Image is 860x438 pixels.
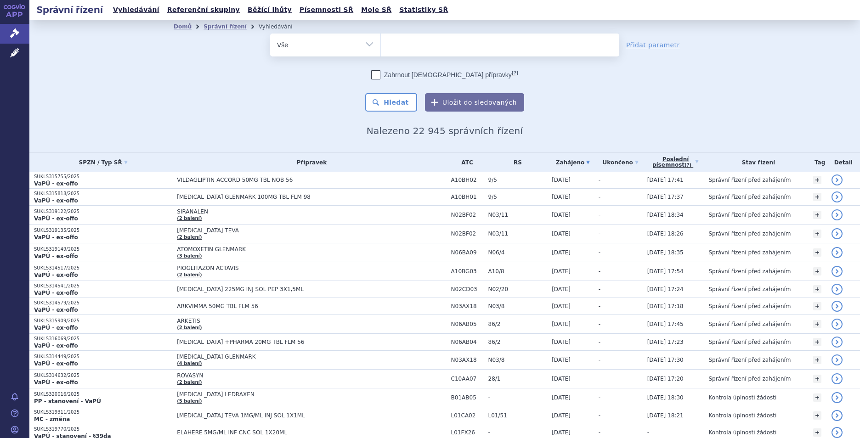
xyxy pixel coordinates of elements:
a: Referenční skupiny [164,4,243,16]
a: (2 balení) [177,325,202,330]
a: + [813,356,821,364]
a: Vyhledávání [110,4,162,16]
span: 86/2 [488,321,548,327]
span: - [599,357,600,363]
a: + [813,285,821,293]
span: [DATE] 17:23 [647,339,684,345]
span: [DATE] [552,339,571,345]
a: (3 balení) [177,253,202,258]
span: [DATE] 18:30 [647,394,684,401]
span: N03/8 [488,357,548,363]
abbr: (?) [685,163,691,168]
span: [DATE] [552,412,571,419]
span: [DATE] 17:41 [647,177,684,183]
th: RS [484,153,548,172]
a: + [813,302,821,310]
a: detail [832,392,843,403]
a: detail [832,247,843,258]
a: Ukončeno [599,156,643,169]
span: [DATE] [552,321,571,327]
span: [DATE] [552,394,571,401]
span: Správní řízení před zahájením [708,286,791,292]
th: ATC [447,153,484,172]
span: [DATE] [552,212,571,218]
a: (2 balení) [177,272,202,277]
span: N06AB04 [451,339,484,345]
a: (4 balení) [177,361,202,366]
a: detail [832,427,843,438]
p: SUKLS314541/2025 [34,283,172,289]
span: N03AX18 [451,357,484,363]
span: A10BG03 [451,268,484,275]
a: + [813,320,821,328]
strong: VaPÚ - ex-offo [34,180,78,187]
p: SUKLS315818/2025 [34,191,172,197]
span: N03/11 [488,230,548,237]
a: Zahájeno [552,156,594,169]
span: 28/1 [488,376,548,382]
span: 86/2 [488,339,548,345]
span: [DATE] 18:34 [647,212,684,218]
span: ARKETIS [177,318,407,324]
span: [MEDICAL_DATA] TEVA 1MG/ML INJ SOL 1X1ML [177,412,407,419]
span: ARKVIMMA 50MG TBL FLM 56 [177,303,407,309]
span: [DATE] 17:54 [647,268,684,275]
span: ELAHERE 5MG/ML INF CNC SOL 1X20ML [177,429,407,436]
span: L01/51 [488,412,548,419]
strong: PP - stanovení - VaPÚ [34,398,101,404]
span: 9/5 [488,194,548,200]
span: N06AB05 [451,321,484,327]
span: A10BH02 [451,177,484,183]
p: SUKLS314579/2025 [34,300,172,306]
a: detail [832,284,843,295]
span: [MEDICAL_DATA] LEDRAXEN [177,391,407,398]
a: (5 balení) [177,399,202,404]
a: + [813,411,821,420]
span: [DATE] [552,357,571,363]
strong: VaPÚ - ex-offo [34,290,78,296]
span: [DATE] 18:26 [647,230,684,237]
span: - [599,249,600,256]
span: N03/8 [488,303,548,309]
a: Poslednípísemnost(?) [647,153,704,172]
strong: VaPÚ - ex-offo [34,197,78,204]
strong: VaPÚ - ex-offo [34,234,78,241]
span: - [647,429,649,436]
span: [DATE] 17:20 [647,376,684,382]
span: [MEDICAL_DATA] +PHARMA 20MG TBL FLM 56 [177,339,407,345]
span: [DATE] [552,286,571,292]
span: - [599,194,600,200]
span: N06BA09 [451,249,484,256]
span: Správní řízení před zahájením [708,268,791,275]
a: detail [832,209,843,220]
span: VILDAGLIPTIN ACCORD 50MG TBL NOB 56 [177,177,407,183]
span: [DATE] [552,177,571,183]
span: Kontrola úplnosti žádosti [708,412,776,419]
a: + [813,338,821,346]
span: - [599,177,600,183]
span: Správní řízení před zahájením [708,212,791,218]
span: [DATE] [552,194,571,200]
strong: VaPÚ - ex-offo [34,325,78,331]
a: + [813,428,821,437]
a: detail [832,191,843,202]
a: + [813,211,821,219]
span: ROVASYN [177,372,407,379]
abbr: (?) [512,70,518,76]
span: Správní řízení před zahájením [708,230,791,237]
a: (2 balení) [177,380,202,385]
a: Písemnosti SŘ [297,4,356,16]
span: Kontrola úplnosti žádosti [708,394,776,401]
span: - [599,268,600,275]
span: - [599,212,600,218]
span: [MEDICAL_DATA] TEVA [177,227,407,234]
a: detail [832,228,843,239]
button: Uložit do sledovaných [425,93,524,112]
span: Správní řízení před zahájením [708,321,791,327]
a: Přidat parametr [626,40,680,50]
a: detail [832,266,843,277]
a: detail [832,337,843,348]
span: [DATE] 17:30 [647,357,684,363]
a: detail [832,319,843,330]
span: [DATE] 18:21 [647,412,684,419]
